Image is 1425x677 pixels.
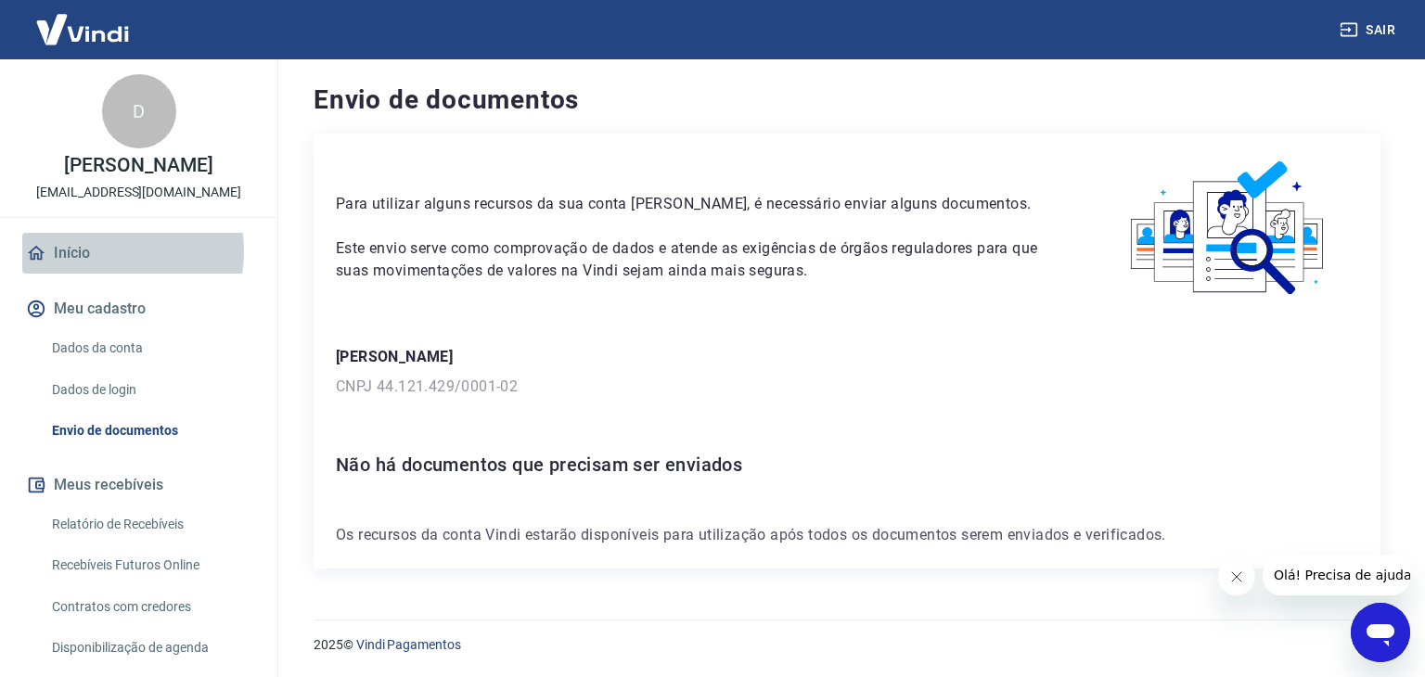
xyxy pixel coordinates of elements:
a: Dados de login [45,371,255,409]
button: Meu cadastro [22,288,255,329]
p: Este envio serve como comprovação de dados e atende as exigências de órgãos reguladores para que ... [336,237,1055,282]
div: D [102,74,176,148]
p: [PERSON_NAME] [336,346,1358,368]
iframe: Fechar mensagem [1218,558,1255,595]
a: Relatório de Recebíveis [45,505,255,543]
iframe: Botão para abrir a janela de mensagens [1351,603,1410,662]
a: Início [22,233,255,274]
h6: Não há documentos que precisam ser enviados [336,450,1358,479]
p: [PERSON_NAME] [64,156,212,175]
img: waiting_documents.41d9841a9773e5fdf392cede4d13b617.svg [1099,156,1358,301]
p: 2025 © [314,635,1380,655]
a: Dados da conta [45,329,255,367]
p: Os recursos da conta Vindi estarão disponíveis para utilização após todos os documentos serem env... [336,524,1358,546]
a: Disponibilização de agenda [45,629,255,667]
img: Vindi [22,1,143,57]
span: Olá! Precisa de ajuda? [11,13,156,28]
p: [EMAIL_ADDRESS][DOMAIN_NAME] [36,183,241,202]
a: Recebíveis Futuros Online [45,546,255,584]
p: CNPJ 44.121.429/0001-02 [336,376,1358,398]
p: Para utilizar alguns recursos da sua conta [PERSON_NAME], é necessário enviar alguns documentos. [336,193,1055,215]
a: Vindi Pagamentos [356,637,461,652]
a: Contratos com credores [45,588,255,626]
a: Envio de documentos [45,412,255,450]
h4: Envio de documentos [314,82,1380,119]
iframe: Mensagem da empresa [1263,555,1410,595]
button: Meus recebíveis [22,465,255,505]
button: Sair [1336,13,1403,47]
